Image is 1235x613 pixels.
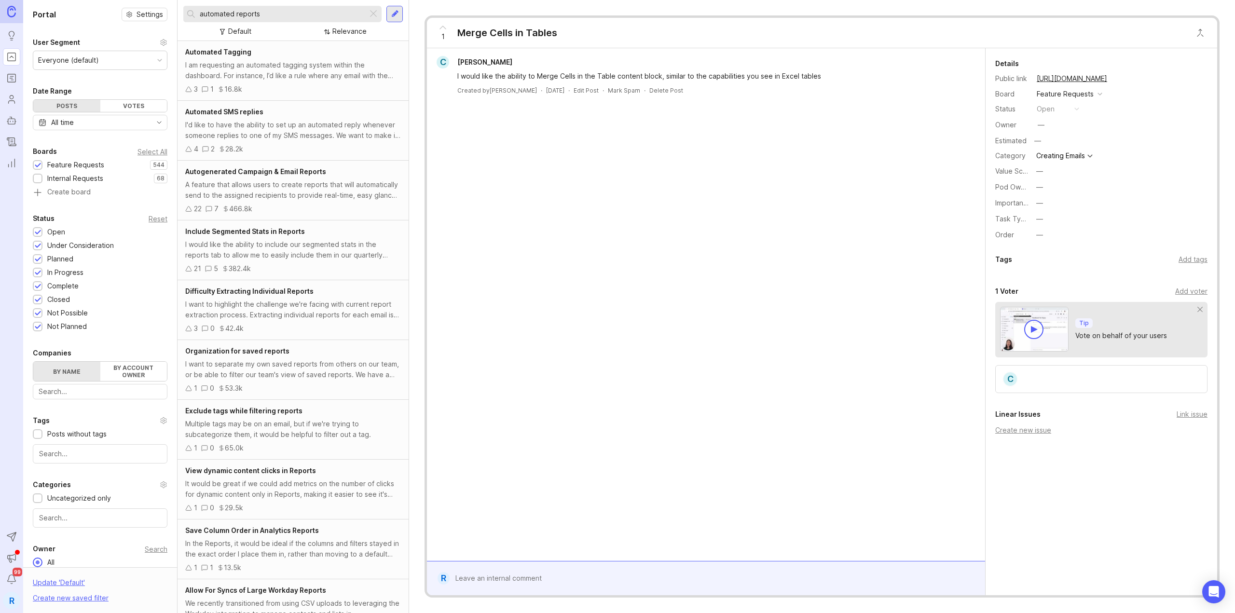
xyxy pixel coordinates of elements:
[33,37,80,48] div: User Segment
[1036,152,1085,159] div: Creating Emails
[574,86,599,95] div: Edit Post
[178,41,409,101] a: Automated TaggingI am requesting an automated tagging system within the dashboard. For instance, ...
[33,479,71,490] div: Categories
[185,526,319,534] span: Save Column Order in Analytics Reports
[13,568,22,576] span: 99
[1177,409,1208,420] div: Link issue
[47,173,103,184] div: Internal Requests
[178,220,409,280] a: Include Segmented Stats in ReportsI would like the ability to include our segmented stats in the ...
[224,84,242,95] div: 16.8k
[457,86,537,95] div: Created by [PERSON_NAME]
[603,86,604,95] div: ·
[178,101,409,161] a: Automated SMS repliesI'd like to have the ability to set up an automated reply whenever someone r...
[546,86,564,95] span: [DATE]
[3,549,20,567] button: Announcements
[185,538,401,559] div: In the Reports, it would be ideal if the columns and filters stayed in the exact order I place th...
[225,443,244,453] div: 65.0k
[33,9,56,20] h1: Portal
[47,281,79,291] div: Complete
[214,263,218,274] div: 5
[995,286,1018,297] div: 1 Voter
[228,26,251,37] div: Default
[457,26,557,40] div: Merge Cells in Tables
[7,6,16,17] img: Canny Home
[1037,89,1094,99] div: Feature Requests
[1000,307,1069,352] img: video-thumbnail-vote-d41b83416815613422e2ca741bf692cc.jpg
[3,528,20,545] button: Send to Autopilot
[39,449,161,459] input: Search...
[51,117,74,128] div: All time
[47,160,104,170] div: Feature Requests
[995,409,1041,420] div: Linear Issues
[33,543,55,555] div: Owner
[122,8,167,21] a: Settings
[1036,182,1043,192] div: —
[149,216,167,221] div: Reset
[1175,286,1208,297] div: Add voter
[137,149,167,154] div: Select All
[145,546,167,552] div: Search
[178,460,409,519] a: View dynamic content clicks in ReportsIt would be great if we could add metrics on the number of ...
[3,27,20,44] a: Ideas
[332,26,367,37] div: Relevance
[200,9,364,19] input: Search...
[151,119,167,126] svg: toggle icon
[185,167,326,176] span: Autogenerated Campaign & Email Reports
[3,112,20,129] a: Autopilot
[33,577,85,593] div: Update ' Default '
[229,263,251,274] div: 382.4k
[42,557,59,568] div: All
[33,415,50,426] div: Tags
[185,48,251,56] span: Automated Tagging
[3,69,20,87] a: Roadmaps
[995,89,1029,99] div: Board
[47,321,87,332] div: Not Planned
[185,60,401,81] div: I am requesting an automated tagging system within the dashboard. For instance, I’d like a rule w...
[33,189,167,197] a: Create board
[194,562,197,573] div: 1
[1037,104,1055,114] div: open
[438,572,450,585] div: R
[995,150,1029,161] div: Category
[47,429,107,439] div: Posts without tags
[185,359,401,380] div: I want to separate my own saved reports from others on our team, or be able to filter our team's ...
[995,254,1012,265] div: Tags
[211,144,215,154] div: 2
[995,167,1032,175] label: Value Scale
[38,55,99,66] div: Everyone (default)
[229,204,252,214] div: 466.8k
[225,144,243,154] div: 28.2k
[1036,230,1043,240] div: —
[185,239,401,260] div: I would like the ability to include our segmented stats in the reports tab to allow me to easily ...
[3,154,20,172] a: Reporting
[33,85,72,97] div: Date Range
[185,478,401,500] div: It would be great if we could add metrics on the number of clicks for dynamic content only in Rep...
[185,347,289,355] span: Organization for saved reports
[185,108,263,116] span: Automated SMS replies
[568,86,570,95] div: ·
[185,287,314,295] span: Difficulty Extracting Individual Reports
[39,386,162,397] input: Search...
[185,179,401,201] div: A feature that allows users to create reports that will automatically send to the assigned recipi...
[178,519,409,579] a: Save Column Order in Analytics ReportsIn the Reports, it would be ideal if the columns and filter...
[1191,23,1210,42] button: Close button
[185,466,316,475] span: View dynamic content clicks in Reports
[441,31,445,42] span: 1
[214,204,219,214] div: 7
[194,144,198,154] div: 4
[3,592,20,609] div: R
[3,91,20,108] a: Users
[47,493,111,504] div: Uncategorized only
[178,340,409,400] a: Organization for saved reportsI want to separate my own saved reports from others on our team, or...
[995,120,1029,130] div: Owner
[1036,198,1043,208] div: —
[33,100,100,112] div: Posts
[608,86,640,95] button: Mark Spam
[457,58,512,66] span: [PERSON_NAME]
[3,48,20,66] a: Portal
[1179,254,1208,265] div: Add tags
[39,513,161,523] input: Search...
[995,73,1029,84] div: Public link
[137,10,163,19] span: Settings
[194,383,197,394] div: 1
